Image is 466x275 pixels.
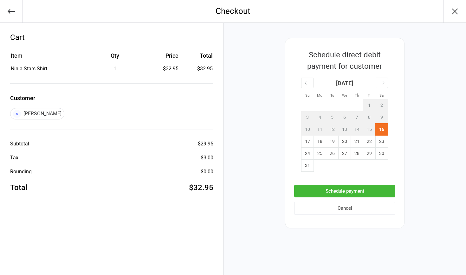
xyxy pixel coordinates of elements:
td: Sunday, August 17, 2025 [301,135,314,147]
div: 1 [86,65,144,73]
td: Friday, August 29, 2025 [363,147,376,159]
button: Cancel [294,202,395,215]
td: Sunday, August 31, 2025 [301,159,314,171]
td: Not available. Monday, August 4, 2025 [314,111,326,123]
td: Monday, August 18, 2025 [314,135,326,147]
td: $32.95 [181,65,213,73]
td: Not available. Saturday, August 2, 2025 [376,99,388,111]
td: Thursday, August 28, 2025 [351,147,363,159]
small: Tu [330,93,334,98]
div: Price [145,51,178,60]
td: Not available. Thursday, August 14, 2025 [351,123,363,135]
div: Cart [10,32,213,43]
td: Not available. Tuesday, August 5, 2025 [326,111,339,123]
th: Total [181,51,213,64]
div: $32.95 [189,182,213,193]
small: We [342,93,347,98]
span: Ninja Stars Shirt [11,66,47,72]
td: Not available. Thursday, August 7, 2025 [351,111,363,123]
div: $29.95 [198,140,213,148]
th: Item [11,51,85,64]
td: Not available. Friday, August 1, 2025 [363,99,376,111]
small: Sa [379,93,384,98]
td: Friday, August 22, 2025 [363,135,376,147]
td: Not available. Friday, August 15, 2025 [363,123,376,135]
td: Saturday, August 30, 2025 [376,147,388,159]
td: Selected. Saturday, August 16, 2025 [376,123,388,135]
div: Move backward to switch to the previous month. [301,78,314,88]
td: Monday, August 25, 2025 [314,147,326,159]
td: Not available. Tuesday, August 12, 2025 [326,123,339,135]
td: Not available. Sunday, August 10, 2025 [301,123,314,135]
small: Mo [317,93,322,98]
small: Th [355,93,359,98]
div: $0.00 [201,168,213,176]
div: Calendar [294,72,395,179]
div: Rounding [10,168,32,176]
td: Thursday, August 21, 2025 [351,135,363,147]
div: Schedule direct debit payment for customer [294,49,395,72]
td: Not available. Saturday, August 9, 2025 [376,111,388,123]
small: Fr [368,93,371,98]
td: Wednesday, August 27, 2025 [339,147,351,159]
div: $3.00 [201,154,213,162]
div: $32.95 [145,65,178,73]
td: Tuesday, August 19, 2025 [326,135,339,147]
button: Schedule payment [294,185,395,198]
small: Su [305,93,309,98]
td: Not available. Friday, August 8, 2025 [363,111,376,123]
td: Saturday, August 23, 2025 [376,135,388,147]
label: Customer [10,94,213,102]
td: Not available. Wednesday, August 6, 2025 [339,111,351,123]
div: [PERSON_NAME] [10,108,64,119]
td: Not available. Monday, August 11, 2025 [314,123,326,135]
div: Subtotal [10,140,29,148]
td: Wednesday, August 20, 2025 [339,135,351,147]
td: Not available. Wednesday, August 13, 2025 [339,123,351,135]
td: Not available. Sunday, August 3, 2025 [301,111,314,123]
td: Sunday, August 24, 2025 [301,147,314,159]
strong: [DATE] [336,80,353,86]
th: Qty [86,51,144,64]
div: Move forward to switch to the next month. [376,78,388,88]
div: Tax [10,154,18,162]
div: Total [10,182,27,193]
td: Tuesday, August 26, 2025 [326,147,339,159]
